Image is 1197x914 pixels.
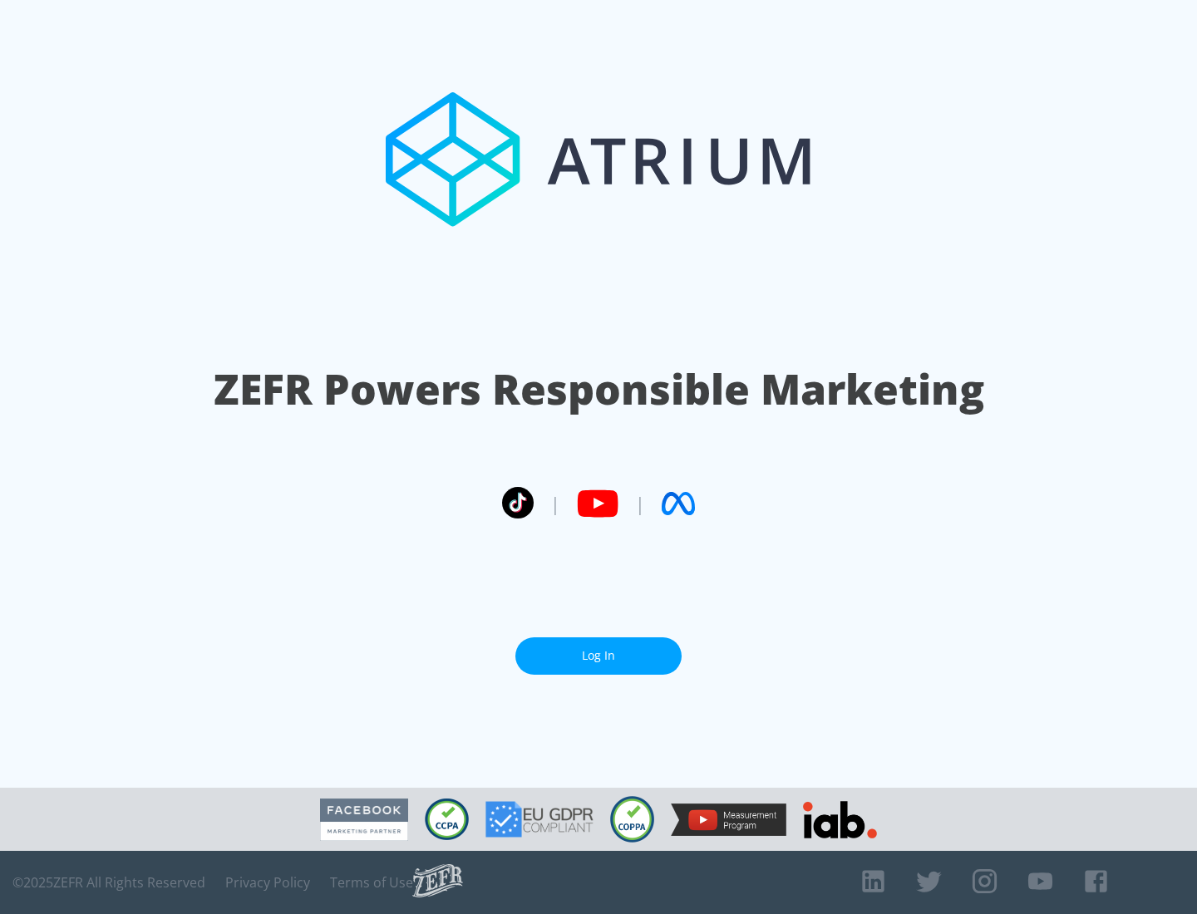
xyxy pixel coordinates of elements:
h1: ZEFR Powers Responsible Marketing [214,361,984,418]
img: IAB [803,801,877,838]
a: Terms of Use [330,874,413,891]
img: GDPR Compliant [485,801,594,838]
span: | [635,491,645,516]
a: Privacy Policy [225,874,310,891]
img: CCPA Compliant [425,799,469,840]
img: Facebook Marketing Partner [320,799,408,841]
span: © 2025 ZEFR All Rights Reserved [12,874,205,891]
a: Log In [515,637,682,675]
img: YouTube Measurement Program [671,803,786,836]
span: | [550,491,560,516]
img: COPPA Compliant [610,796,654,843]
